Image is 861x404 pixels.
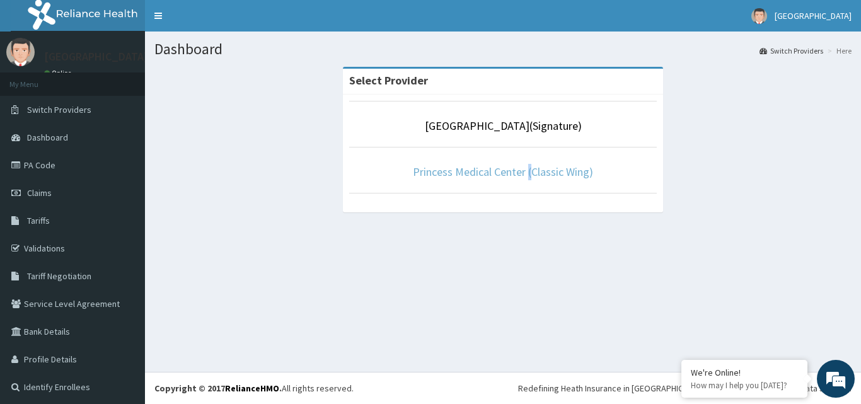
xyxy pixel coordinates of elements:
h1: Dashboard [154,41,852,57]
a: Princess Medical Center (Classic Wing) [413,164,593,179]
li: Here [824,45,852,56]
span: Switch Providers [27,104,91,115]
img: User Image [751,8,767,24]
a: Online [44,69,74,78]
strong: Select Provider [349,73,428,88]
a: [GEOGRAPHIC_DATA](Signature) [425,118,582,133]
footer: All rights reserved. [145,372,861,404]
strong: Copyright © 2017 . [154,383,282,394]
a: Switch Providers [760,45,823,56]
p: [GEOGRAPHIC_DATA] [44,51,148,62]
img: User Image [6,38,35,66]
p: How may I help you today? [691,380,798,391]
div: We're Online! [691,367,798,378]
span: [GEOGRAPHIC_DATA] [775,10,852,21]
span: Claims [27,187,52,199]
span: Tariffs [27,215,50,226]
a: RelianceHMO [225,383,279,394]
span: Dashboard [27,132,68,143]
span: Tariff Negotiation [27,270,91,282]
div: Redefining Heath Insurance in [GEOGRAPHIC_DATA] using Telemedicine and Data Science! [518,382,852,395]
